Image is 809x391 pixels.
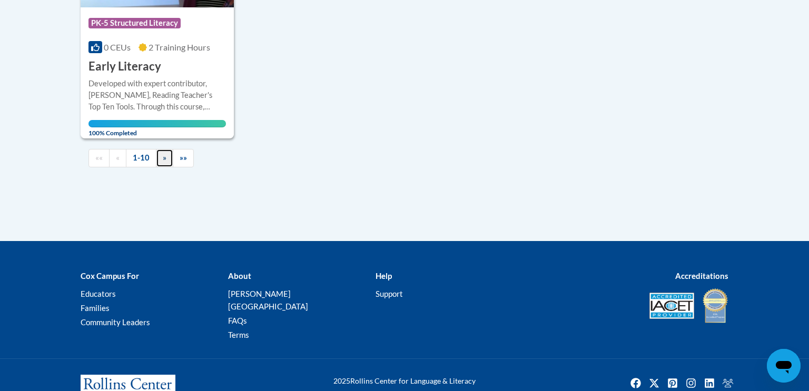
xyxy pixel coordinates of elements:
span: » [163,153,166,162]
img: IDA® Accredited [702,287,728,324]
a: Terms [228,330,249,339]
a: Community Leaders [81,317,150,327]
a: End [173,149,194,167]
h3: Early Literacy [88,58,161,75]
span: «« [95,153,103,162]
b: Cox Campus For [81,271,139,280]
b: Help [376,271,392,280]
div: Developed with expert contributor, [PERSON_NAME], Reading Teacher's Top Ten Tools. Through this c... [88,78,226,113]
a: Begining [88,149,110,167]
a: [PERSON_NAME][GEOGRAPHIC_DATA] [228,289,308,311]
span: 100% Completed [88,120,226,137]
a: Previous [109,149,126,167]
a: Families [81,303,110,313]
b: Accreditations [675,271,728,280]
span: PK-5 Structured Literacy [88,18,181,28]
a: Educators [81,289,116,298]
span: 0 CEUs [104,42,131,52]
div: Your progress [88,120,226,127]
span: 2 Training Hours [149,42,210,52]
span: « [116,153,120,162]
span: »» [180,153,187,162]
iframe: Button to launch messaging window [767,349,801,383]
a: FAQs [228,316,247,325]
a: 1-10 [126,149,156,167]
a: Next [156,149,173,167]
span: 2025 [333,376,350,385]
img: Accredited IACET® Provider [649,293,694,319]
b: About [228,271,251,280]
a: Support [376,289,403,298]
